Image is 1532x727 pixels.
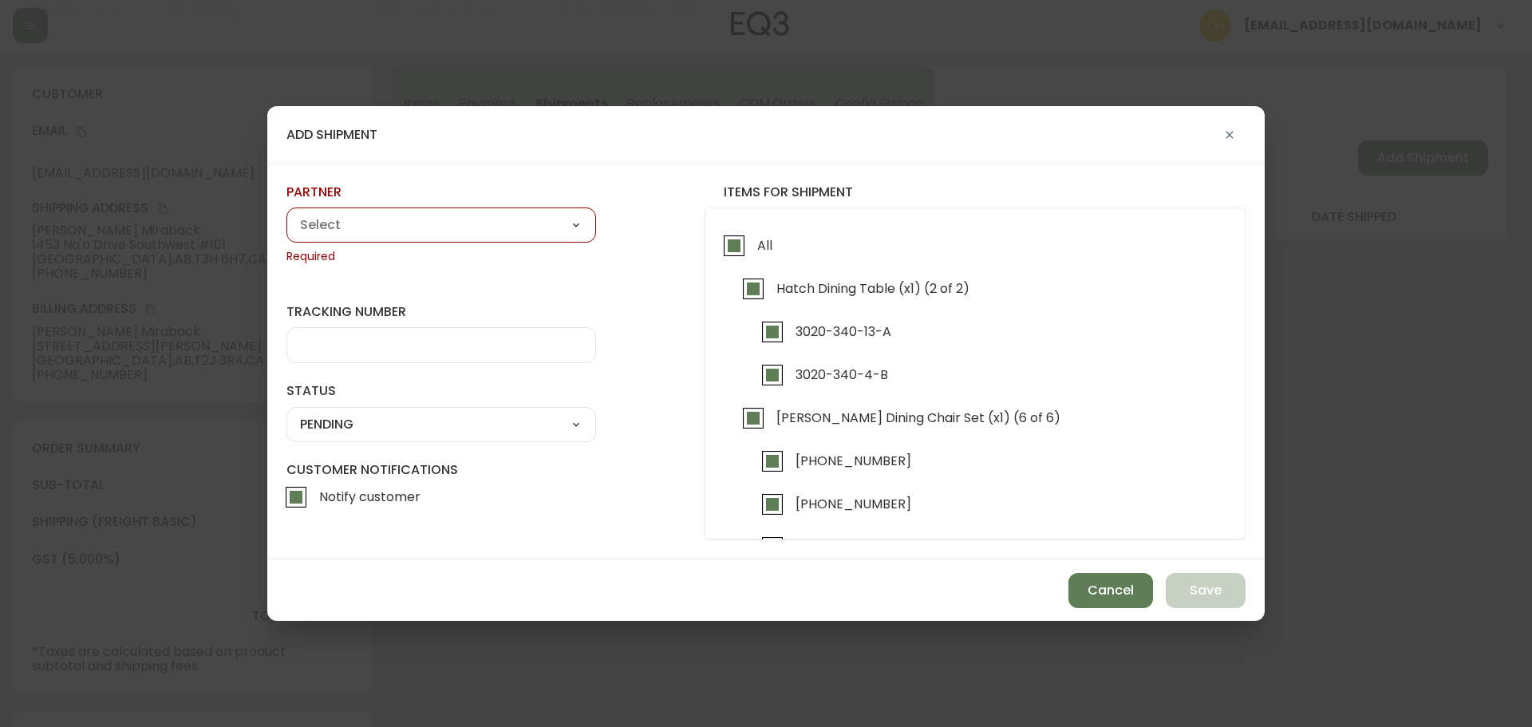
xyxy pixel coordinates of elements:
[776,280,969,297] span: Hatch Dining Table (x1) (2 of 2)
[796,539,911,555] span: [PHONE_NUMBER]
[796,452,911,469] span: [PHONE_NUMBER]
[796,323,891,340] span: 3020-340-13-A
[1068,573,1153,608] button: Cancel
[286,303,596,321] label: tracking number
[1088,582,1134,599] span: Cancel
[796,366,888,383] span: 3020-340-4-B
[286,382,596,400] label: status
[705,184,1246,201] h4: items for shipment
[286,184,596,201] label: partner
[286,126,377,144] h4: add shipment
[776,409,1060,426] span: [PERSON_NAME] Dining Chair Set (x1) (6 of 6)
[757,237,772,254] span: All
[286,249,596,265] span: Required
[319,488,421,505] span: Notify customer
[286,461,596,516] label: Customer Notifications
[796,496,911,512] span: [PHONE_NUMBER]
